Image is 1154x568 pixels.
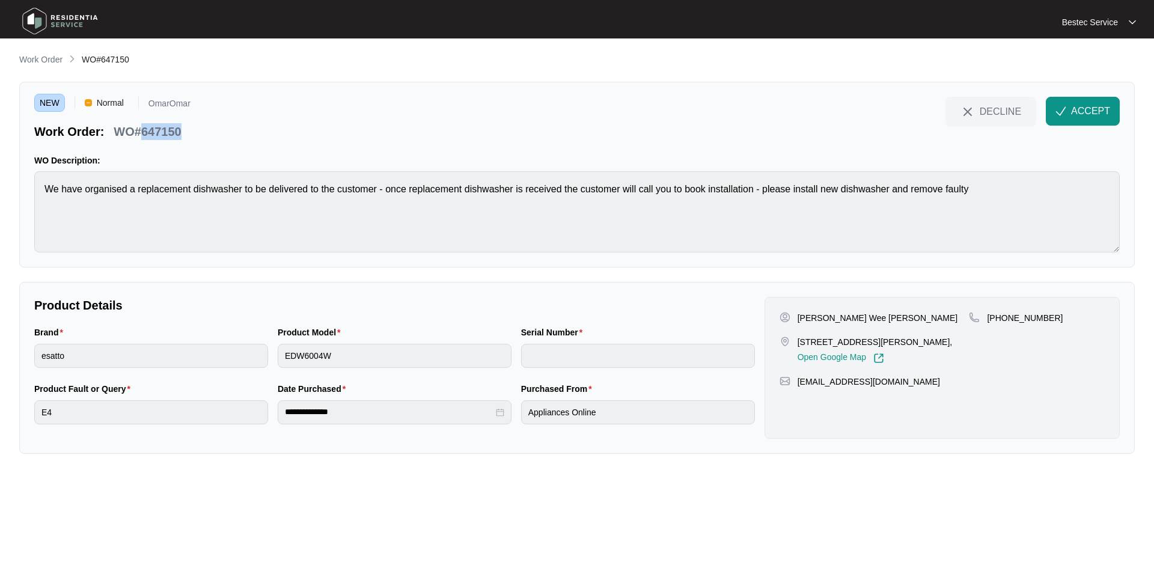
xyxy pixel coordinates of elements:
[67,54,77,64] img: chevron-right
[82,55,129,64] span: WO#647150
[34,154,1120,166] p: WO Description:
[285,406,493,418] input: Date Purchased
[521,344,755,368] input: Serial Number
[987,312,1063,324] p: [PHONE_NUMBER]
[148,99,191,112] p: OmarOmar
[34,383,135,395] label: Product Fault or Query
[85,99,92,106] img: Vercel Logo
[960,105,975,119] img: close-Icon
[34,123,104,140] p: Work Order:
[521,326,587,338] label: Serial Number
[114,123,181,140] p: WO#647150
[969,312,980,323] img: map-pin
[92,94,129,112] span: Normal
[34,326,68,338] label: Brand
[278,383,350,395] label: Date Purchased
[34,171,1120,252] textarea: We have organised a replacement dishwasher to be delivered to the customer - once replacement dis...
[34,297,755,314] p: Product Details
[18,3,102,39] img: residentia service logo
[34,400,268,424] input: Product Fault or Query
[780,336,790,347] img: map-pin
[34,94,65,112] span: NEW
[798,336,953,348] p: [STREET_ADDRESS][PERSON_NAME],
[873,353,884,364] img: Link-External
[19,53,63,66] p: Work Order
[1046,97,1120,126] button: check-IconACCEPT
[521,383,597,395] label: Purchased From
[278,326,346,338] label: Product Model
[980,105,1021,118] span: DECLINE
[1071,104,1110,118] span: ACCEPT
[780,312,790,323] img: user-pin
[798,376,940,388] p: [EMAIL_ADDRESS][DOMAIN_NAME]
[945,97,1036,126] button: close-IconDECLINE
[521,400,755,424] input: Purchased From
[1062,16,1118,28] p: Bestec Service
[1129,19,1136,25] img: dropdown arrow
[798,353,884,364] a: Open Google Map
[798,312,958,324] p: [PERSON_NAME] Wee [PERSON_NAME]
[780,376,790,386] img: map-pin
[1055,106,1066,117] img: check-Icon
[17,53,65,67] a: Work Order
[34,344,268,368] input: Brand
[278,344,511,368] input: Product Model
